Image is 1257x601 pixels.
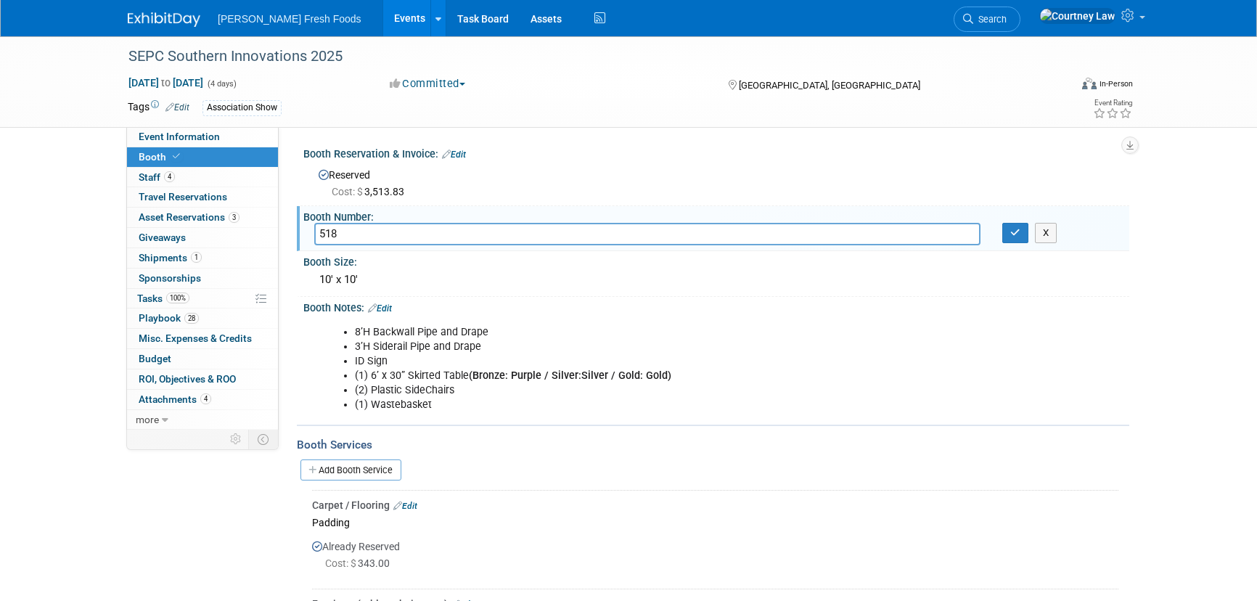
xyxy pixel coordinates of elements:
[303,206,1129,224] div: Booth Number:
[128,12,200,27] img: ExhibitDay
[200,393,211,404] span: 4
[983,75,1133,97] div: Event Format
[127,228,278,248] a: Giveaways
[139,373,236,385] span: ROI, Objectives & ROO
[314,164,1118,199] div: Reserved
[332,186,364,197] span: Cost: $
[739,80,920,91] span: [GEOGRAPHIC_DATA], [GEOGRAPHIC_DATA]
[368,303,392,314] a: Edit
[191,252,202,263] span: 1
[128,99,189,116] td: Tags
[164,171,175,182] span: 4
[127,289,278,308] a: Tasks100%
[442,150,466,160] a: Edit
[355,325,961,340] li: 8’H Backwall Pipe and Drape
[325,557,396,569] span: 343.00
[139,131,220,142] span: Event Information
[206,79,237,89] span: (4 days)
[127,349,278,369] a: Budget
[332,186,410,197] span: 3,513.83
[127,269,278,288] a: Sponsorships
[139,232,186,243] span: Giveaways
[159,77,173,89] span: to
[297,437,1129,453] div: Booth Services
[127,390,278,409] a: Attachments4
[300,459,401,481] a: Add Booth Service
[312,498,1118,512] div: Carpet / Flooring
[139,353,171,364] span: Budget
[393,501,417,511] a: Edit
[303,297,1129,316] div: Booth Notes:
[355,369,961,383] li: (1) 6’ x 30” Skirted Table
[127,410,278,430] a: more
[954,7,1020,32] a: Search
[127,329,278,348] a: Misc. Expenses & Credits
[139,211,239,223] span: Asset Reservations
[1035,223,1057,243] button: X
[139,252,202,263] span: Shipments
[173,152,180,160] i: Booth reservation complete
[224,430,249,449] td: Personalize Event Tab Strip
[1099,78,1133,89] div: In-Person
[973,14,1007,25] span: Search
[218,13,361,25] span: [PERSON_NAME] Fresh Foods
[127,248,278,268] a: Shipments1
[127,168,278,187] a: Staff4
[355,398,961,412] li: (1) Wastebasket
[469,369,671,382] b: (Bronze: Purple / Silver:Silver / Gold: Gold)
[128,76,204,89] span: [DATE] [DATE]
[325,557,358,569] span: Cost: $
[314,269,1118,291] div: 10' x 10'
[202,100,282,115] div: Association Show
[249,430,279,449] td: Toggle Event Tabs
[303,251,1129,269] div: Booth Size:
[355,340,961,354] li: 3’H Siderail Pipe and Drape
[137,293,189,304] span: Tasks
[127,369,278,389] a: ROI, Objectives & ROO
[1082,78,1097,89] img: Format-Inperson.png
[127,208,278,227] a: Asset Reservations3
[127,308,278,328] a: Playbook28
[229,212,239,223] span: 3
[312,532,1118,584] div: Already Reserved
[139,191,227,203] span: Travel Reservations
[355,383,961,398] li: (2) Plastic SideChairs
[139,151,183,163] span: Booth
[127,147,278,167] a: Booth
[139,272,201,284] span: Sponsorships
[139,393,211,405] span: Attachments
[139,171,175,183] span: Staff
[123,44,1047,70] div: SEPC Southern Innovations 2025
[127,127,278,147] a: Event Information
[1039,8,1115,24] img: Courtney Law
[355,354,961,369] li: ID Sign
[166,293,189,303] span: 100%
[312,512,1118,532] div: Padding
[385,76,471,91] button: Committed
[127,187,278,207] a: Travel Reservations
[139,312,199,324] span: Playbook
[139,332,252,344] span: Misc. Expenses & Credits
[165,102,189,113] a: Edit
[303,143,1129,162] div: Booth Reservation & Invoice:
[136,414,159,425] span: more
[184,313,199,324] span: 28
[1093,99,1132,107] div: Event Rating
